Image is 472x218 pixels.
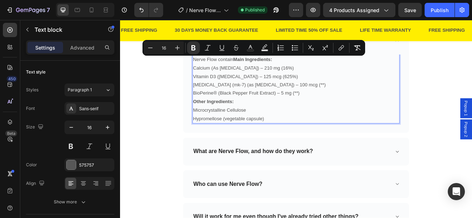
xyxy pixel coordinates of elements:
div: Sans-serif [79,106,113,112]
p: Hypromellose (vegetable capsule) [89,115,339,126]
div: Open Intercom Messenger [448,183,465,200]
span: Published [245,7,265,13]
button: Publish [425,3,455,17]
div: LIFE TIME WARRANTY [291,7,354,19]
p: Who can use Nerve Flow? [89,195,173,204]
p: Microcrystalline Cellulose [89,105,339,115]
div: Styles [26,87,38,93]
p: Nerve Flow contain [89,43,339,54]
span: 4 products assigned [329,6,379,14]
p: Settings [35,44,55,51]
p: Vitamin D3 ([MEDICAL_DATA]) – 125 mcg (625%) [89,64,339,74]
p: 7 [47,6,50,14]
span: Save [404,7,416,13]
div: Show more [54,198,87,206]
p: [MEDICAL_DATA] (mk-7) (as [MEDICAL_DATA]) – 100 mcg (**) [89,74,339,84]
div: Align [26,179,46,188]
strong: Other Ingredients: [89,96,138,102]
div: FREE SHIPPING [0,7,46,19]
div: Beta [5,131,17,136]
span: Popup 1 [417,98,424,117]
div: Rich Text Editor. Editing area: main [88,42,339,126]
iframe: Design area [120,20,472,218]
button: Show more [26,196,114,208]
div: FREE SHIPPING [374,7,420,19]
p: BioPerine® (Black Pepper Fruit Extract) – 5 mg (**) [89,84,339,95]
div: Undo/Redo [134,3,163,17]
div: 30 DAYS MONEY BACK GUARANTEE [66,7,169,19]
button: 4 products assigned [323,3,395,17]
span: Nerve Flow (NERVE PAIN CAPS) [189,6,221,14]
button: Save [398,3,422,17]
p: What are Nerve Flow, and how do they work? [89,156,234,164]
div: Color [26,162,37,168]
button: 7 [3,3,53,17]
div: Font [26,105,35,112]
p: Calcium (As [MEDICAL_DATA]) – 210 mg (16%) [89,54,339,64]
div: 450 [7,76,17,82]
span: / [186,6,188,14]
p: Advanced [70,44,94,51]
strong: Main Ingredients: [138,45,185,51]
div: LIMITED TIME 50% OFF SALE [188,7,271,19]
div: Text style [26,69,46,75]
div: Editor contextual toolbar [142,40,365,56]
span: Popup 2 [417,124,424,142]
div: 575757 [79,162,113,168]
span: Paragraph 1 [68,87,92,93]
div: Publish [431,6,448,14]
div: Size [26,122,45,132]
button: Paragraph 1 [64,83,114,96]
p: Text block [35,25,95,34]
